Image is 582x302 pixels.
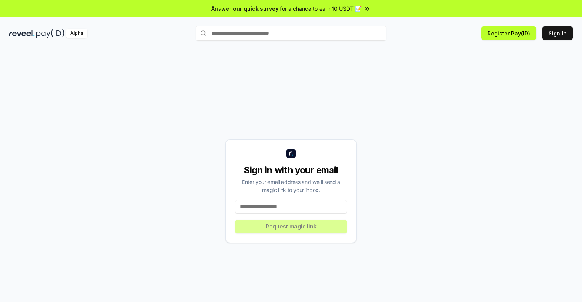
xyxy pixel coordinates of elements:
span: for a chance to earn 10 USDT 📝 [280,5,362,13]
button: Sign In [542,26,573,40]
img: pay_id [36,29,64,38]
img: logo_small [286,149,296,158]
span: Answer our quick survey [211,5,278,13]
img: reveel_dark [9,29,35,38]
button: Register Pay(ID) [481,26,536,40]
div: Sign in with your email [235,164,347,176]
div: Alpha [66,29,87,38]
div: Enter your email address and we’ll send a magic link to your inbox. [235,178,347,194]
